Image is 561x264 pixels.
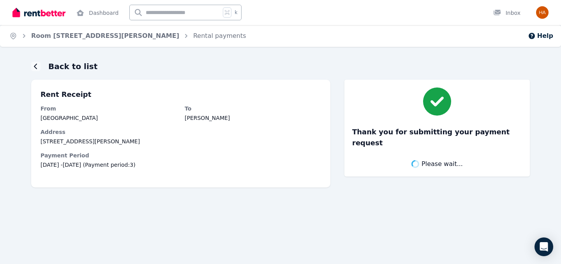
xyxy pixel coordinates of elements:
[41,161,321,169] span: [DATE] - [DATE] (Payment period: 3 )
[12,7,65,18] img: RentBetter
[422,159,463,169] span: Please wait...
[193,32,246,39] a: Rental payments
[41,152,321,159] dt: Payment Period
[41,128,321,136] dt: Address
[41,89,321,100] p: Rent Receipt
[48,61,97,72] h1: Back to list
[535,237,553,256] div: Open Intercom Messenger
[493,9,520,17] div: Inbox
[528,31,553,41] button: Help
[41,114,177,122] dd: [GEOGRAPHIC_DATA]
[352,127,522,148] h3: Thank you for submitting your payment request
[41,105,177,112] dt: From
[31,32,179,39] a: Room [STREET_ADDRESS][PERSON_NAME]
[185,114,321,122] dd: [PERSON_NAME]
[235,9,237,16] span: k
[185,105,321,112] dt: To
[536,6,549,19] img: Hamish Deo
[41,137,321,145] dd: [STREET_ADDRESS][PERSON_NAME]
